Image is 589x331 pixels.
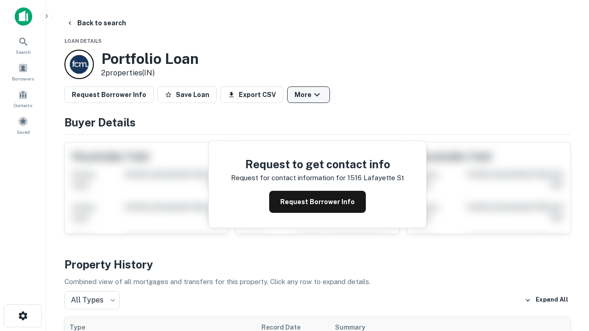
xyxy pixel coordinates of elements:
span: Saved [17,128,30,136]
a: Contacts [3,86,43,111]
button: Expand All [522,293,571,307]
h3: Portfolio Loan [101,50,199,68]
button: Request Borrower Info [269,191,366,213]
button: Export CSV [220,86,283,103]
h4: Request to get contact info [231,156,404,172]
iframe: Chat Widget [543,228,589,272]
span: Contacts [14,102,32,109]
span: Search [16,48,31,56]
div: All Types [64,291,120,309]
button: More [287,86,330,103]
p: Request for contact information for [231,172,346,183]
p: 2 properties (IN) [101,68,199,79]
h4: Buyer Details [64,114,571,131]
img: capitalize-icon.png [15,7,32,26]
span: Loan Details [64,38,102,44]
a: Saved [3,113,43,137]
span: Borrowers [12,75,34,82]
p: Combined view of all mortgages and transfers for this property. Click any row to expand details. [64,276,571,287]
a: Search [3,33,43,57]
button: Back to search [63,15,130,31]
a: Borrowers [3,59,43,84]
h4: Property History [64,256,571,273]
button: Save Loan [157,86,217,103]
button: Request Borrower Info [64,86,154,103]
p: 1516 lafayette st [347,172,404,183]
